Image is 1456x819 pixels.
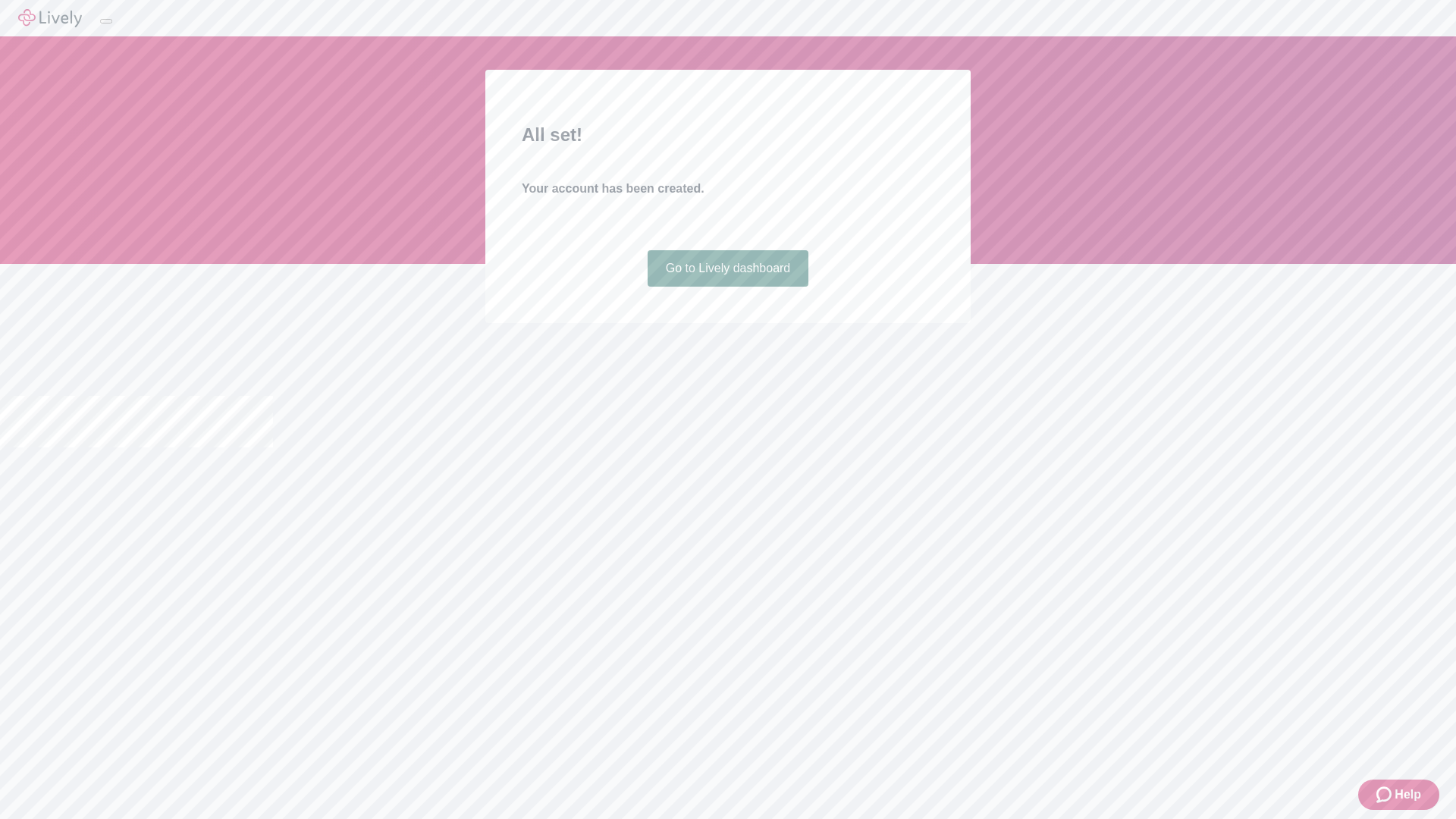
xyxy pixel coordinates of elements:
[100,19,112,24] button: Log out
[522,121,934,149] h2: All set!
[522,180,934,198] h4: Your account has been created.
[18,9,82,27] img: Lively
[648,250,809,287] a: Go to Lively dashboard
[1376,786,1395,804] svg: Zendesk support icon
[1395,786,1421,804] span: Help
[1358,780,1439,810] button: Zendesk support iconHelp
